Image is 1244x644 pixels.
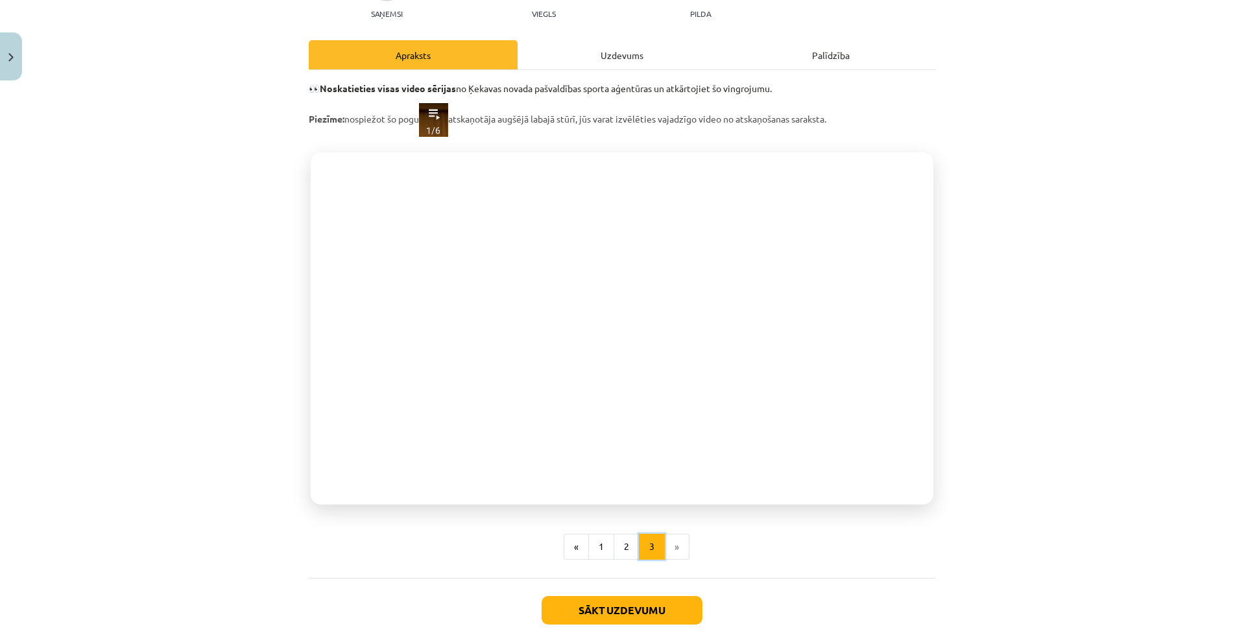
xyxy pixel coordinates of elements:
strong: Noskatieties visas video sērijas [320,82,456,94]
p: 👀 no Ķekavas novada pašvaldības sporta aģentūras un atkārtojiet šo vingrojumu. [309,82,935,95]
p: Saņemsi [366,9,408,18]
span: nospiežot šo pogu atskaņotāja augšējā labajā stūrī, jūs varat izvēlēties vajadzīgo video no atska... [309,113,826,125]
p: Viegls [532,9,556,18]
div: Uzdevums [518,40,726,69]
nav: Page navigation example [309,534,935,560]
iframe: YouTube playlist player [311,152,933,505]
button: 1 [588,534,614,560]
p: pilda [690,9,711,18]
img: icon-close-lesson-0947bae3869378f0d4975bcd49f059093ad1ed9edebbc8119c70593378902aed.svg [8,53,14,62]
div: Palīdzība [726,40,935,69]
button: « [564,534,589,560]
strong: Piezīme: [309,113,344,125]
button: 2 [614,534,640,560]
button: 3 [639,534,665,560]
button: Sākt uzdevumu [542,596,702,625]
div: Apraksts [309,40,518,69]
